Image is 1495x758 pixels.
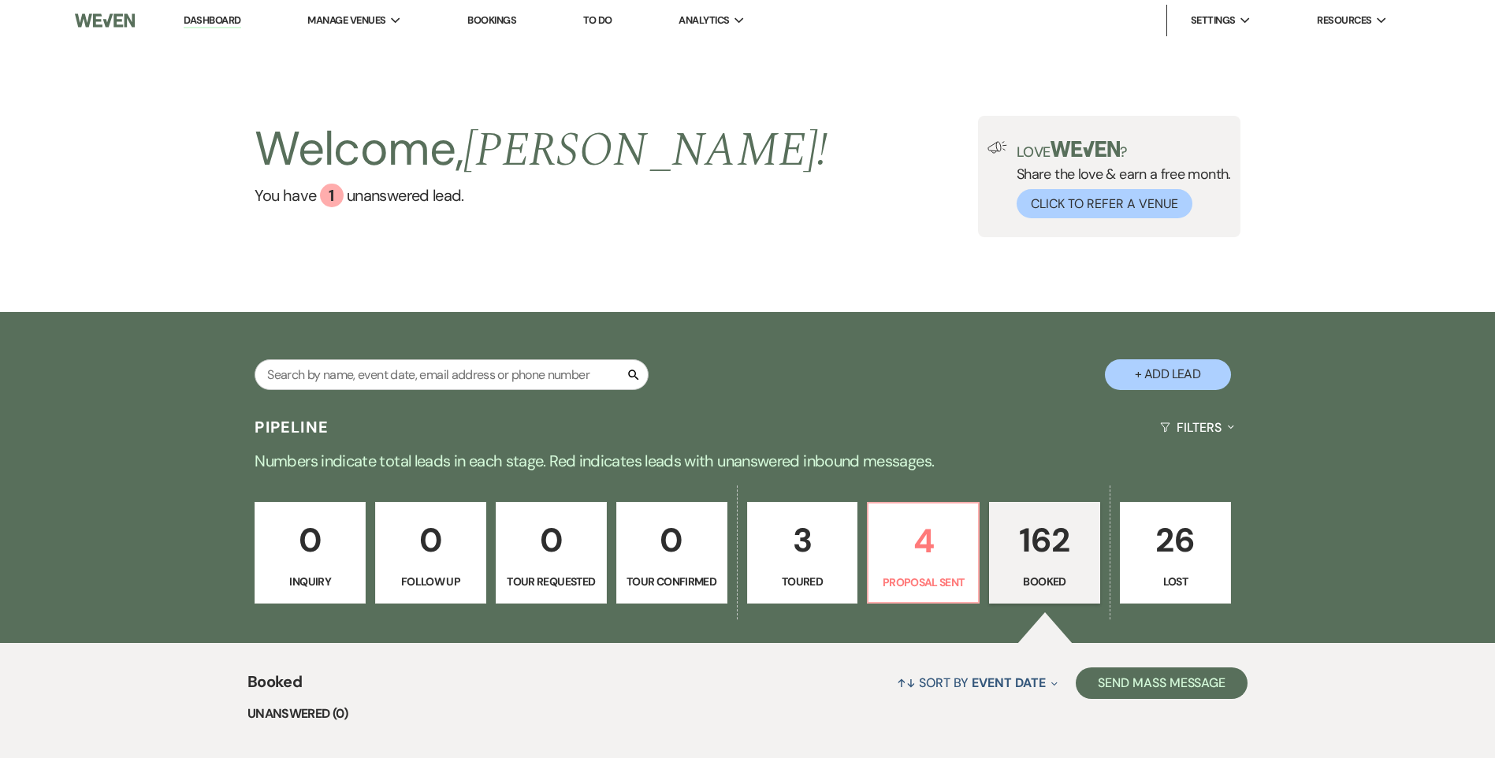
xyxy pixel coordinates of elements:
[265,514,355,567] p: 0
[878,515,969,567] p: 4
[627,514,717,567] p: 0
[1007,141,1231,218] div: Share the love & earn a free month.
[75,4,135,37] img: Weven Logo
[375,502,486,604] a: 0Follow Up
[184,13,240,28] a: Dashboard
[897,674,916,691] span: ↑↓
[247,704,1248,724] li: Unanswered (0)
[385,573,476,590] p: Follow Up
[385,514,476,567] p: 0
[506,573,597,590] p: Tour Requested
[255,502,366,604] a: 0Inquiry
[757,573,848,590] p: Toured
[747,502,858,604] a: 3Toured
[1130,573,1221,590] p: Lost
[1317,13,1371,28] span: Resources
[616,502,727,604] a: 0Tour Confirmed
[1051,141,1121,157] img: weven-logo-green.svg
[255,416,329,438] h3: Pipeline
[1105,359,1231,390] button: + Add Lead
[1154,407,1240,448] button: Filters
[506,514,597,567] p: 0
[1130,514,1221,567] p: 26
[891,662,1064,704] button: Sort By Event Date
[679,13,729,28] span: Analytics
[1191,13,1236,28] span: Settings
[467,13,516,27] a: Bookings
[255,184,827,207] a: You have 1 unanswered lead.
[180,448,1315,474] p: Numbers indicate total leads in each stage. Red indicates leads with unanswered inbound messages.
[972,674,1045,691] span: Event Date
[999,514,1090,567] p: 162
[999,573,1090,590] p: Booked
[987,141,1007,154] img: loud-speaker-illustration.svg
[255,359,649,390] input: Search by name, event date, email address or phone number
[989,502,1100,604] a: 162Booked
[867,502,980,604] a: 4Proposal Sent
[757,514,848,567] p: 3
[1017,189,1192,218] button: Click to Refer a Venue
[496,502,607,604] a: 0Tour Requested
[255,116,827,184] h2: Welcome,
[463,114,827,187] span: [PERSON_NAME] !
[307,13,385,28] span: Manage Venues
[265,573,355,590] p: Inquiry
[1120,502,1231,604] a: 26Lost
[247,670,302,704] span: Booked
[1076,667,1248,699] button: Send Mass Message
[583,13,612,27] a: To Do
[878,574,969,591] p: Proposal Sent
[627,573,717,590] p: Tour Confirmed
[1017,141,1231,159] p: Love ?
[320,184,344,207] div: 1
